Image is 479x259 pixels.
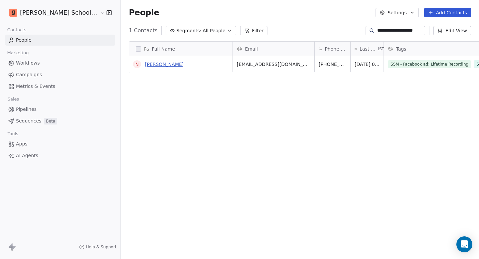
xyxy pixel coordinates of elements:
span: Sales [5,94,22,104]
span: People [129,8,159,18]
button: Settings [376,8,418,17]
span: 1 Contacts [129,27,157,35]
a: Metrics & Events [5,81,115,92]
button: Filter [240,26,268,35]
span: Tools [5,129,21,139]
div: Open Intercom Messenger [456,236,472,252]
span: Marketing [4,48,32,58]
span: IST [378,46,384,52]
button: Edit View [433,26,471,35]
div: Last Activity DateIST [351,42,384,56]
a: AI Agents [5,150,115,161]
span: AI Agents [16,152,38,159]
span: Last Activity Date [360,46,377,52]
span: Tags [396,46,406,52]
a: Pipelines [5,104,115,115]
span: Beta [44,118,57,125]
div: grid [129,56,233,254]
span: All People [203,27,225,34]
span: Apps [16,140,28,147]
img: Goela%20School%20Logos%20(4).png [9,9,17,17]
span: SSM - Facebook ad: Lifetime Recording [388,60,471,68]
span: Contacts [4,25,29,35]
span: Segments: [176,27,201,34]
span: [EMAIL_ADDRESS][DOMAIN_NAME] [237,61,310,68]
div: Full Name [129,42,233,56]
a: People [5,35,115,46]
span: Sequences [16,118,41,125]
span: Phone Number [325,46,346,52]
div: Phone Number [315,42,350,56]
span: People [16,37,32,44]
a: SequencesBeta [5,116,115,127]
span: Full Name [152,46,175,52]
span: Help & Support [86,244,116,250]
a: Workflows [5,58,115,69]
button: Add Contacts [424,8,471,17]
div: N [135,61,139,68]
span: Pipelines [16,106,37,113]
a: Help & Support [79,244,116,250]
span: Workflows [16,60,40,67]
span: Email [245,46,258,52]
span: Metrics & Events [16,83,55,90]
span: [DATE] 01:14 PM [355,61,380,68]
span: [PHONE_NUMBER] [319,61,346,68]
a: [PERSON_NAME] [145,62,184,67]
div: Email [233,42,314,56]
a: Campaigns [5,69,115,80]
button: [PERSON_NAME] School of Finance LLP [8,7,96,18]
span: Campaigns [16,71,42,78]
a: Apps [5,138,115,149]
span: [PERSON_NAME] School of Finance LLP [20,8,99,17]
